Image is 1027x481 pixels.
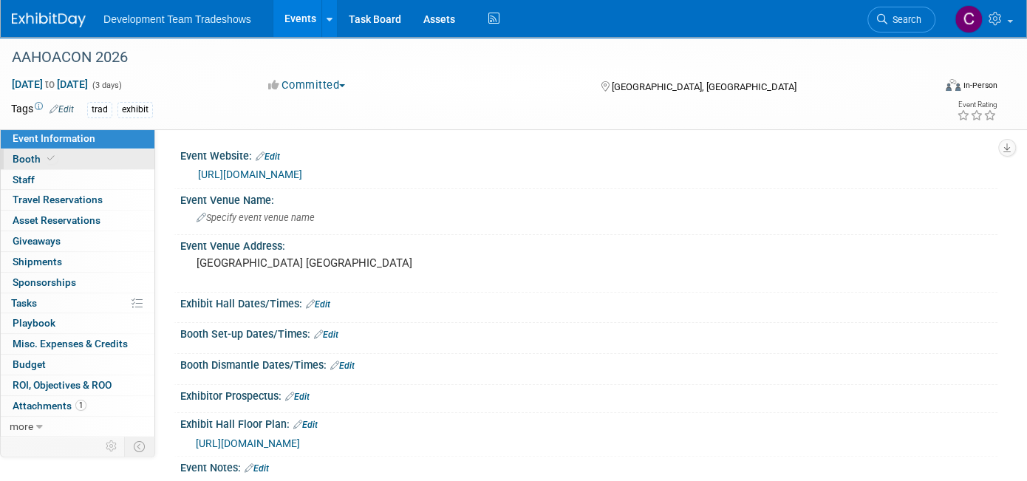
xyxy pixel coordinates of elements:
[13,338,128,349] span: Misc. Expenses & Credits
[1,293,154,313] a: Tasks
[198,168,302,180] a: [URL][DOMAIN_NAME]
[99,437,125,456] td: Personalize Event Tab Strip
[91,81,122,90] span: (3 days)
[180,293,997,312] div: Exhibit Hall Dates/Times:
[1,190,154,210] a: Travel Reservations
[13,276,76,288] span: Sponsorships
[180,457,997,476] div: Event Notes:
[13,174,35,185] span: Staff
[263,78,351,93] button: Committed
[180,235,997,253] div: Event Venue Address:
[256,151,280,162] a: Edit
[963,80,997,91] div: In-Person
[47,154,55,163] i: Booth reservation complete
[11,78,89,91] span: [DATE] [DATE]
[180,189,997,208] div: Event Venue Name:
[1,355,154,375] a: Budget
[1,129,154,149] a: Event Information
[13,358,46,370] span: Budget
[852,77,998,99] div: Event Format
[957,101,997,109] div: Event Rating
[1,231,154,251] a: Giveaways
[125,437,155,456] td: Toggle Event Tabs
[180,145,997,164] div: Event Website:
[180,413,997,432] div: Exhibit Hall Floor Plan:
[43,78,57,90] span: to
[13,317,55,329] span: Playbook
[867,7,935,33] a: Search
[13,235,61,247] span: Giveaways
[11,101,74,118] td: Tags
[314,330,338,340] a: Edit
[13,256,62,267] span: Shipments
[180,323,997,342] div: Booth Set-up Dates/Times:
[197,212,315,223] span: Specify event venue name
[955,5,983,33] img: Courtney Perkins
[1,252,154,272] a: Shipments
[11,297,37,309] span: Tasks
[1,334,154,354] a: Misc. Expenses & Credits
[10,420,33,432] span: more
[196,437,300,449] a: [URL][DOMAIN_NAME]
[7,44,913,71] div: AAHOACON 2026
[13,194,103,205] span: Travel Reservations
[285,392,310,402] a: Edit
[87,102,112,117] div: trad
[13,132,95,144] span: Event Information
[293,420,318,430] a: Edit
[1,313,154,333] a: Playbook
[245,463,269,474] a: Edit
[1,211,154,231] a: Asset Reservations
[887,14,921,25] span: Search
[180,354,997,373] div: Booth Dismantle Dates/Times:
[330,361,355,371] a: Edit
[13,379,112,391] span: ROI, Objectives & ROO
[946,79,961,91] img: Format-Inperson.png
[1,149,154,169] a: Booth
[197,256,505,270] pre: [GEOGRAPHIC_DATA] [GEOGRAPHIC_DATA]
[1,273,154,293] a: Sponsorships
[13,400,86,412] span: Attachments
[103,13,251,25] span: Development Team Tradeshows
[1,396,154,416] a: Attachments1
[306,299,330,310] a: Edit
[13,153,58,165] span: Booth
[13,214,100,226] span: Asset Reservations
[1,375,154,395] a: ROI, Objectives & ROO
[1,170,154,190] a: Staff
[612,81,796,92] span: [GEOGRAPHIC_DATA], [GEOGRAPHIC_DATA]
[50,104,74,115] a: Edit
[117,102,153,117] div: exhibit
[180,385,997,404] div: Exhibitor Prospectus:
[75,400,86,411] span: 1
[12,13,86,27] img: ExhibitDay
[1,417,154,437] a: more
